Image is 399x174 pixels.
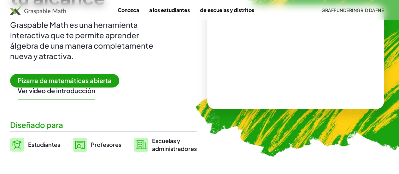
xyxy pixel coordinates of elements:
[73,138,87,152] img: svg%3e
[10,120,63,129] font: Diseñado para
[152,145,197,152] font: administradores
[10,138,24,152] img: svg%3e
[152,137,180,144] font: Escuelas y
[18,87,95,95] button: Ver vídeo de introducción
[28,141,60,148] font: Estudiantes
[134,138,148,152] img: svg%3e
[10,78,124,84] a: Pizarra de matemáticas abierta
[195,4,259,16] a: de escuelas y distritos
[144,4,195,16] a: a los estudiantes
[91,141,121,148] font: Profesores
[18,76,112,84] font: Pizarra de matemáticas abierta
[10,137,60,153] a: Estudiantes
[118,7,139,13] font: Conozca
[73,137,121,153] a: Profesores
[113,4,144,16] a: Conozca
[316,4,389,16] button: graffunderingrid dafne
[149,7,190,13] font: a los estudiantes
[134,137,197,153] a: Escuelas yadministradores
[200,7,254,13] font: de escuelas y distritos
[248,33,343,81] video: ¿Qué es esto? Es notación matemática dinámica. Esta notación desempeña un papel fundamental en có...
[321,7,384,13] font: graffunderingrid dafne
[18,87,95,94] font: Ver vídeo de introducción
